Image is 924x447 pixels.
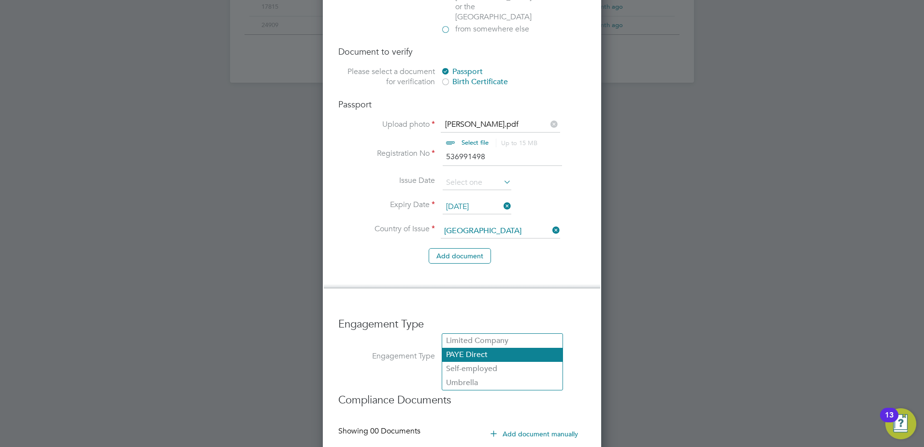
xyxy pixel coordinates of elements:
[443,176,511,190] input: Select one
[429,248,491,264] button: Add document
[885,415,894,428] div: 13
[338,308,586,331] h3: Engagement Type
[338,224,435,234] label: Country of Issue
[338,384,586,407] h3: Compliance Documents
[338,351,435,361] label: Engagement Type
[338,426,422,436] div: Showing
[442,348,563,362] li: PAYE Direct
[338,99,586,110] h4: Passport
[338,176,435,186] label: Issue Date
[370,426,420,436] span: 00 Documents
[885,408,916,439] button: Open Resource Center, 13 new notifications
[441,67,586,77] div: Passport
[455,24,529,34] span: from somewhere else
[338,46,586,57] h4: Document to verify
[441,224,560,238] input: Search for...
[338,200,435,210] label: Expiry Date
[338,149,435,159] label: Registration No
[441,77,586,87] div: Birth Certificate
[442,362,563,376] li: Self-employed
[338,119,435,130] label: Upload photo
[338,67,435,87] label: Please select a document for verification
[442,334,563,348] li: Limited Company
[442,376,563,390] li: Umbrella
[484,426,586,442] button: Add document manually
[443,200,511,214] input: Select one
